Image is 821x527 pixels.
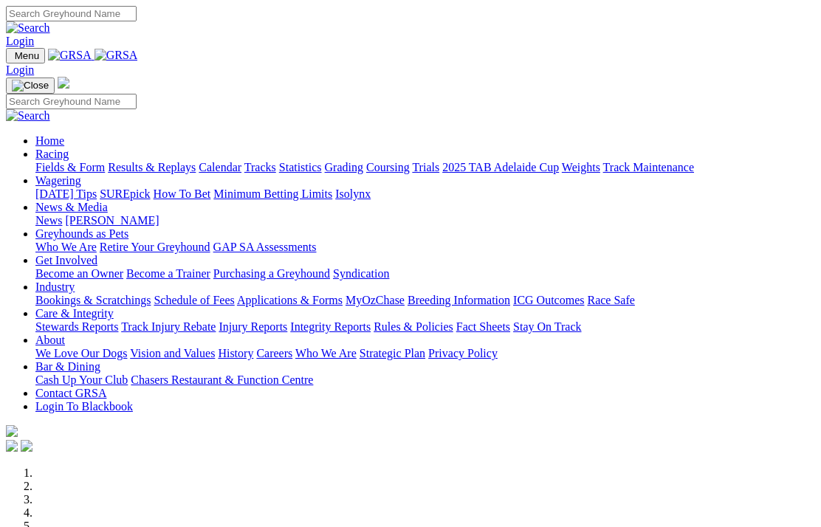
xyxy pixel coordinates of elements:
a: Isolynx [335,187,371,200]
a: Greyhounds as Pets [35,227,128,240]
img: Search [6,109,50,123]
a: Login [6,63,34,76]
img: twitter.svg [21,440,32,452]
a: Syndication [333,267,389,280]
a: We Love Our Dogs [35,347,127,359]
a: ICG Outcomes [513,294,584,306]
a: [PERSON_NAME] [65,214,159,227]
a: Schedule of Fees [154,294,234,306]
img: facebook.svg [6,440,18,452]
button: Toggle navigation [6,48,45,63]
div: Greyhounds as Pets [35,241,815,254]
a: Fields & Form [35,161,105,173]
a: Rules & Policies [374,320,453,333]
a: Breeding Information [408,294,510,306]
a: Purchasing a Greyhound [213,267,330,280]
a: Results & Replays [108,161,196,173]
a: Race Safe [587,294,634,306]
a: MyOzChase [346,294,405,306]
a: Coursing [366,161,410,173]
a: How To Bet [154,187,211,200]
a: 2025 TAB Adelaide Cup [442,161,559,173]
a: Contact GRSA [35,387,106,399]
a: Bar & Dining [35,360,100,373]
a: Cash Up Your Club [35,373,128,386]
a: Injury Reports [219,320,287,333]
a: News & Media [35,201,108,213]
a: Fact Sheets [456,320,510,333]
input: Search [6,94,137,109]
div: Care & Integrity [35,320,815,334]
a: Trials [412,161,439,173]
a: Track Maintenance [603,161,694,173]
a: Who We Are [295,347,357,359]
div: Get Involved [35,267,815,280]
a: Home [35,134,64,147]
a: SUREpick [100,187,150,200]
a: Strategic Plan [360,347,425,359]
img: Close [12,80,49,92]
a: Tracks [244,161,276,173]
a: [DATE] Tips [35,187,97,200]
img: Search [6,21,50,35]
img: logo-grsa-white.png [58,77,69,89]
a: Privacy Policy [428,347,498,359]
a: Minimum Betting Limits [213,187,332,200]
a: Vision and Values [130,347,215,359]
a: Track Injury Rebate [121,320,216,333]
a: Login [6,35,34,47]
a: Get Involved [35,254,97,266]
a: Careers [256,347,292,359]
a: Wagering [35,174,81,187]
a: Integrity Reports [290,320,371,333]
a: Applications & Forms [237,294,343,306]
a: Racing [35,148,69,160]
a: Stewards Reports [35,320,118,333]
a: Retire Your Greyhound [100,241,210,253]
img: logo-grsa-white.png [6,425,18,437]
a: Become a Trainer [126,267,210,280]
a: News [35,214,62,227]
div: Racing [35,161,815,174]
button: Toggle navigation [6,77,55,94]
a: History [218,347,253,359]
a: Grading [325,161,363,173]
a: Stay On Track [513,320,581,333]
a: Bookings & Scratchings [35,294,151,306]
a: Login To Blackbook [35,400,133,413]
img: GRSA [48,49,92,62]
a: Industry [35,280,75,293]
img: GRSA [95,49,138,62]
a: Chasers Restaurant & Function Centre [131,373,313,386]
div: Wagering [35,187,815,201]
a: Calendar [199,161,241,173]
a: Become an Owner [35,267,123,280]
div: News & Media [35,214,815,227]
div: About [35,347,815,360]
span: Menu [15,50,39,61]
a: Care & Integrity [35,307,114,320]
a: Statistics [279,161,322,173]
div: Industry [35,294,815,307]
a: About [35,334,65,346]
a: GAP SA Assessments [213,241,317,253]
input: Search [6,6,137,21]
div: Bar & Dining [35,373,815,387]
a: Who We Are [35,241,97,253]
a: Weights [562,161,600,173]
